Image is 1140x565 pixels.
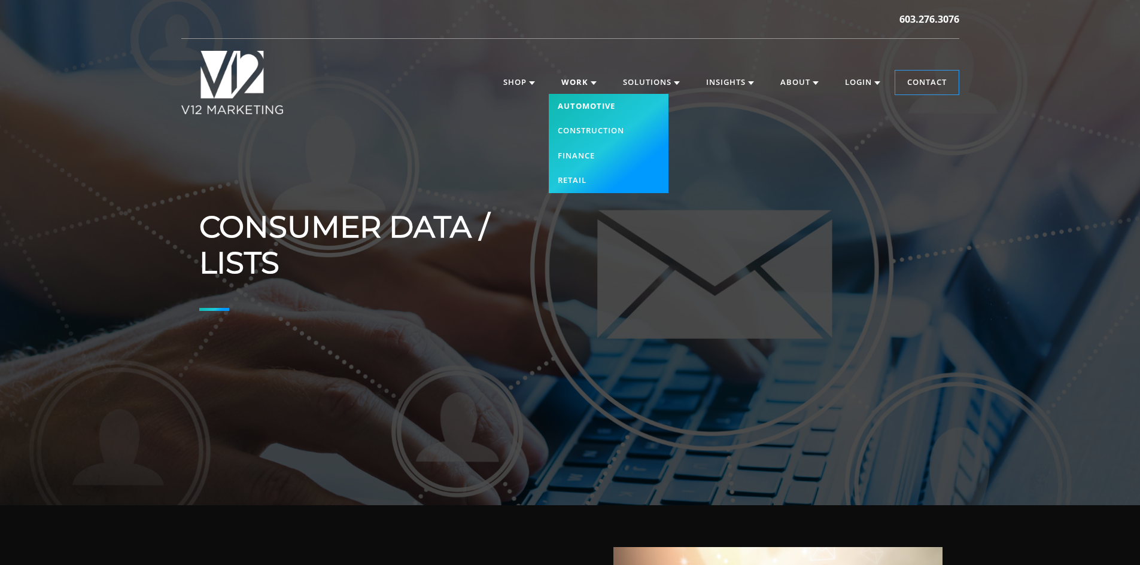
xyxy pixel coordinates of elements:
a: About [768,71,831,94]
a: Solutions [611,71,692,94]
a: Retail [549,168,668,193]
a: Insights [694,71,766,94]
a: Shop [491,71,547,94]
h1: Consumer Data / Lists [199,209,533,281]
iframe: Consumer Data Lists Services | V12 Marketing [577,149,911,337]
img: V12 MARKETING Logo New Hampshire Marketing Agency [181,51,284,114]
a: Login [833,71,892,94]
a: Work [549,71,609,94]
a: Automotive [549,94,668,119]
a: 603.276.3076 [899,12,959,26]
a: Contact [895,71,959,94]
a: Finance [549,143,668,169]
a: Construction [549,118,668,143]
iframe: Chat Widget [925,426,1140,565]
